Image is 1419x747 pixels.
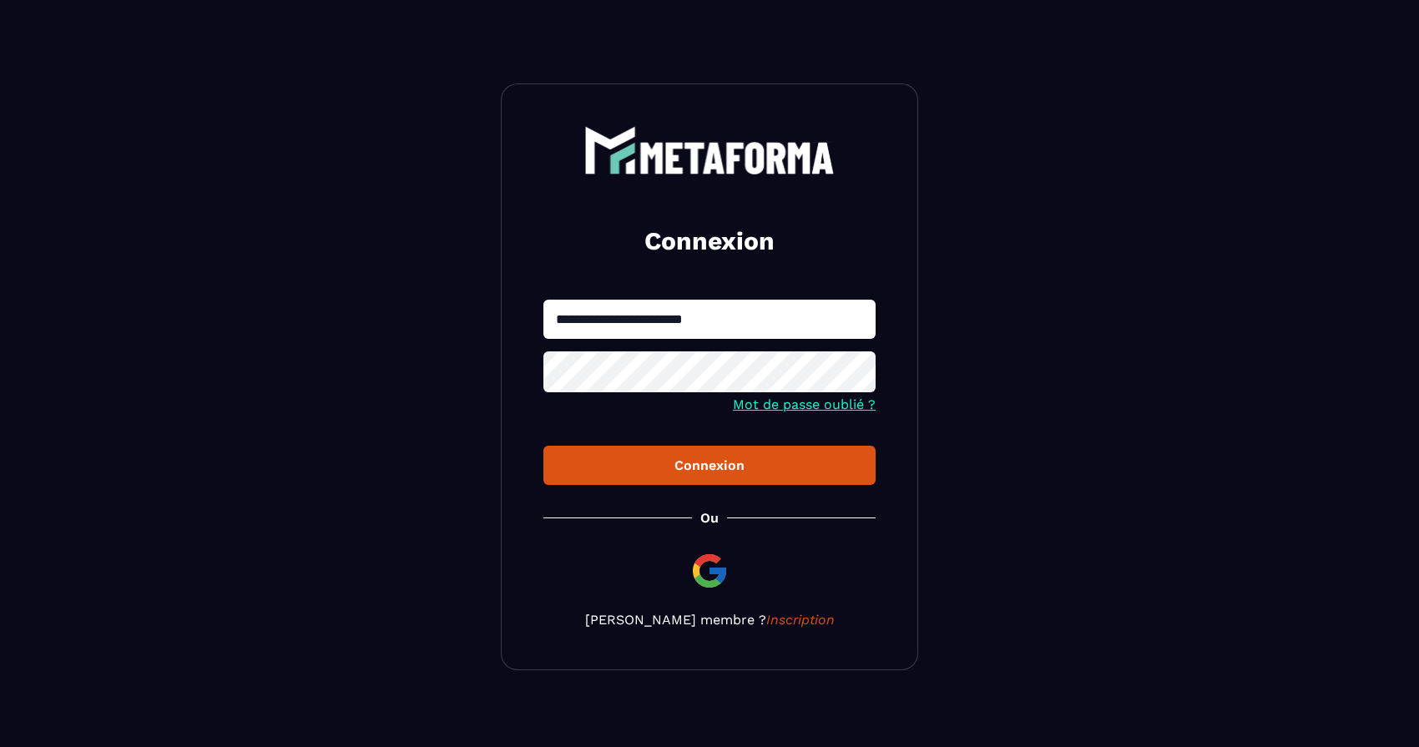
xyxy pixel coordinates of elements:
h2: Connexion [563,225,856,258]
p: Ou [700,510,719,526]
a: Mot de passe oublié ? [733,396,876,412]
img: google [689,551,730,591]
button: Connexion [543,446,876,485]
a: Inscription [766,612,835,628]
div: Connexion [557,457,862,473]
img: logo [584,126,835,174]
a: logo [543,126,876,174]
p: [PERSON_NAME] membre ? [543,612,876,628]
